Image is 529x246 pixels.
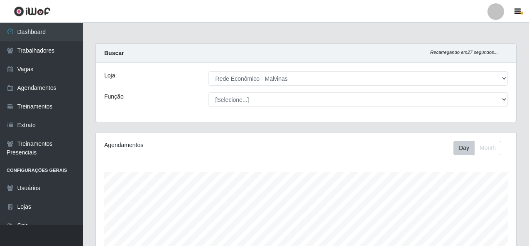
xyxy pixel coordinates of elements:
img: CoreUI Logo [14,6,51,17]
i: Recarregando em 27 segundos... [430,50,498,55]
strong: Buscar [104,50,124,56]
label: Loja [104,71,115,80]
label: Função [104,92,124,101]
button: Day [453,141,475,155]
div: Toolbar with button groups [453,141,508,155]
button: Month [474,141,501,155]
div: First group [453,141,501,155]
div: Agendamentos [104,141,265,150]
